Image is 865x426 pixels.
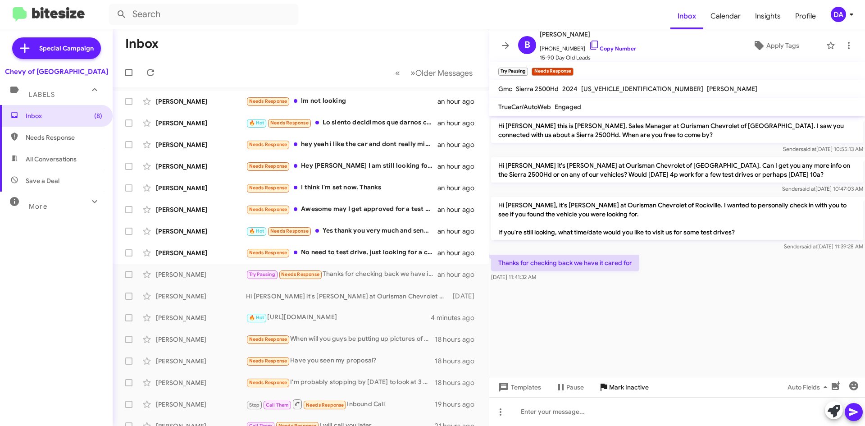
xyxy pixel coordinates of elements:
span: [PHONE_NUMBER] [540,40,636,53]
span: [PERSON_NAME] [540,29,636,40]
div: [PERSON_NAME] [156,119,246,128]
span: Calendar [703,3,748,29]
button: Templates [489,379,548,395]
div: an hour ago [437,119,482,128]
button: Auto Fields [780,379,838,395]
div: [PERSON_NAME] [156,292,246,301]
span: Older Messages [415,68,473,78]
span: Needs Response [249,206,287,212]
a: Special Campaign [12,37,101,59]
div: 18 hours ago [435,378,482,387]
span: Gmc [498,85,512,93]
div: an hour ago [437,205,482,214]
span: Needs Response [249,163,287,169]
span: Apply Tags [766,37,799,54]
span: TrueCar/AutoWeb [498,103,551,111]
button: Previous [390,64,405,82]
div: 4 minutes ago [431,313,482,322]
span: said at [801,243,817,250]
div: No need to test drive, just looking for a competitive lease offer on the Equinox [246,247,437,258]
div: DA [831,7,846,22]
div: [DATE] [448,292,482,301]
span: Needs Response [249,185,287,191]
div: 18 hours ago [435,357,482,366]
div: an hour ago [437,140,482,149]
div: Chevy of [GEOGRAPHIC_DATA] [5,67,108,76]
div: [PERSON_NAME] [156,162,246,171]
span: Sender [DATE] 10:55:13 AM [783,146,863,152]
span: 🔥 Hot [249,228,264,234]
div: I'm probably stopping by [DATE] to look at 3 Trail Boss Colorados. 2 white and 1 silver. The ones... [246,377,435,388]
div: [PERSON_NAME] [156,183,246,192]
span: All Conversations [26,155,77,164]
span: Needs Response [249,380,287,385]
div: [PERSON_NAME] [156,313,246,322]
span: (8) [94,111,102,120]
div: 18 hours ago [435,335,482,344]
div: Hey [PERSON_NAME] I am still looking for the right price for a z06 [246,161,437,171]
div: Thanks for checking back we have it cared for [246,269,437,279]
button: Apply Tags [729,37,822,54]
span: Profile [788,3,823,29]
div: an hour ago [437,162,482,171]
p: Hi [PERSON_NAME], it's [PERSON_NAME] at Ourisman Chevrolet of Rockville. I wanted to personally c... [491,197,863,240]
nav: Page navigation example [390,64,478,82]
span: Sierra 2500Hd [516,85,559,93]
span: said at [800,185,815,192]
div: [PERSON_NAME] [156,248,246,257]
span: Call Them [266,402,289,408]
div: 19 hours ago [435,400,482,409]
span: [DATE] 11:41:32 AM [491,274,536,280]
button: DA [823,7,855,22]
div: [PERSON_NAME] [156,97,246,106]
button: Next [405,64,478,82]
h1: Inbox [125,37,159,51]
small: Try Pausing [498,68,528,76]
span: More [29,202,47,211]
div: [PERSON_NAME] [156,400,246,409]
div: an hour ago [437,227,482,236]
div: an hour ago [437,183,482,192]
button: Mark Inactive [591,379,656,395]
a: Copy Number [589,45,636,52]
div: [PERSON_NAME] [156,335,246,344]
span: Needs Response [249,358,287,364]
div: an hour ago [437,97,482,106]
div: Im not looking [246,96,437,106]
div: I think I'm set now. Thanks [246,183,437,193]
button: Pause [548,379,591,395]
div: Hi [PERSON_NAME] it's [PERSON_NAME] at Ourisman Chevrolet of [GEOGRAPHIC_DATA]. Just wanted to fo... [246,292,448,301]
div: Inbound Call [246,399,435,410]
span: Needs Response [249,142,287,147]
div: [PERSON_NAME] [156,270,246,279]
span: » [410,67,415,78]
span: 🔥 Hot [249,315,264,321]
span: B [524,38,530,52]
div: When will you guys be putting up pictures of the 23 red model y? [246,334,435,344]
div: Awesome may I get approved for a test drive [246,204,437,215]
p: Hi [PERSON_NAME] it's [PERSON_NAME] at Ourisman Chevrolet of [GEOGRAPHIC_DATA]. Can I get you any... [491,157,863,183]
span: said at [801,146,816,152]
span: Special Campaign [39,44,94,53]
span: Sender [DATE] 10:47:03 AM [782,185,863,192]
div: [PERSON_NAME] [156,378,246,387]
span: Insights [748,3,788,29]
span: Pause [566,379,584,395]
span: 🔥 Hot [249,120,264,126]
span: Needs Response [281,271,319,277]
span: Needs Response [270,228,309,234]
div: [PERSON_NAME] [156,227,246,236]
span: 2024 [562,85,578,93]
span: [PERSON_NAME] [707,85,757,93]
p: Thanks for checking back we have it cared for [491,255,639,271]
div: Lo siento decidimos que darnos con el Subaru [246,118,437,128]
div: an hour ago [437,248,482,257]
span: Inbox [26,111,102,120]
a: Inbox [670,3,703,29]
span: Try Pausing [249,271,275,277]
p: Hi [PERSON_NAME] this is [PERSON_NAME], Sales Manager at Ourisman Chevrolet of [GEOGRAPHIC_DATA].... [491,118,863,143]
div: Yes thank you very much and send it to me the location I will be there [DATE] [DATE] 10:00 [246,226,437,236]
input: Search [109,4,298,25]
span: Stop [249,402,260,408]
